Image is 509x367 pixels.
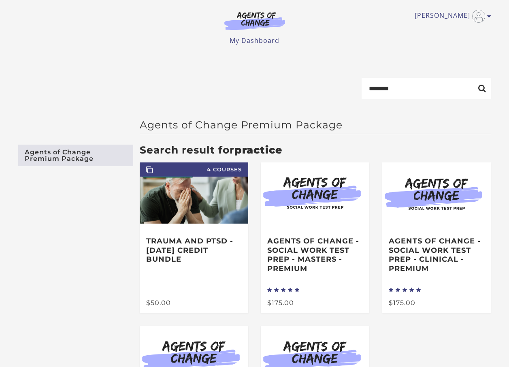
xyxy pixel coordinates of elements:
a: Agents of Change Premium Package [18,145,133,166]
div: $50.00 [146,300,242,306]
i: star [416,288,421,292]
h3: Search result for [140,144,491,156]
strong: practice [234,144,282,156]
div: $175.00 [267,300,363,306]
i: star [403,288,407,292]
i: star [295,288,300,292]
i: star [396,288,400,292]
div: $175.00 [389,300,484,306]
i: star [389,288,394,292]
img: Agents of Change Logo [216,11,294,30]
a: Agents of Change - Social Work Test Prep - CLINICAL - PREMIUM $175.00 [382,162,491,313]
a: Agents of Change - Social Work Test Prep - MASTERS - PREMIUM $175.00 [261,162,369,313]
span: 4 Courses [140,162,248,177]
i: star [409,288,414,292]
i: star [267,288,272,292]
h3: Agents of Change - Social Work Test Prep - CLINICAL - PREMIUM [389,237,484,273]
a: Toggle menu [415,10,487,23]
i: star [281,288,286,292]
h3: Trauma and PTSD - [DATE] Credit Bundle [146,237,242,264]
a: 4 Courses Trauma and PTSD - [DATE] Credit Bundle $50.00 [140,162,248,313]
a: My Dashboard [230,36,279,45]
i: star [274,288,279,292]
h2: Agents of Change Premium Package [140,119,491,131]
i: star [288,288,293,292]
h3: Agents of Change - Social Work Test Prep - MASTERS - PREMIUM [267,237,363,273]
